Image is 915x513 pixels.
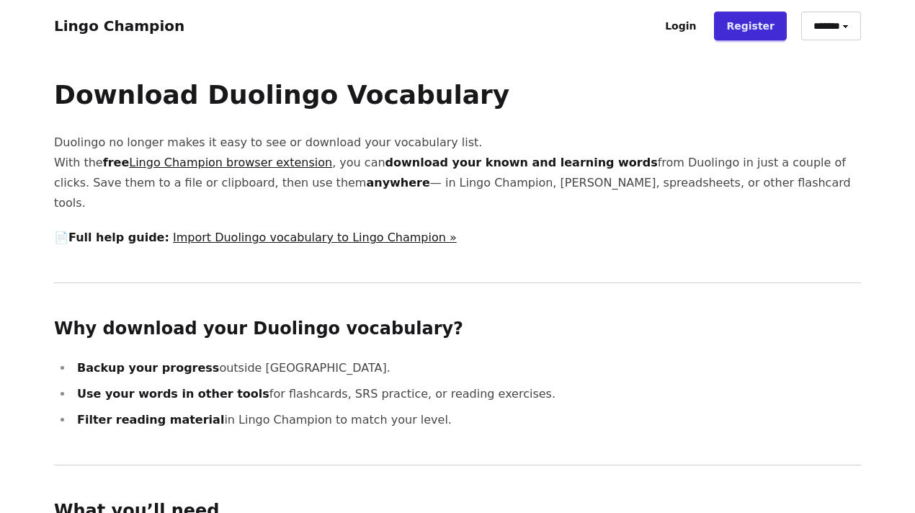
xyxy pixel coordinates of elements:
a: Lingo Champion [54,17,184,35]
li: in Lingo Champion to match your level. [73,410,861,430]
h2: Why download your Duolingo vocabulary? [54,318,861,341]
strong: Use your words in other tools [77,387,269,401]
strong: anywhere [366,176,429,189]
h1: Download Duolingo Vocabulary [54,81,861,110]
li: for flashcards, SRS practice, or reading exercises. [73,384,861,404]
a: Lingo Champion browser extension [129,156,332,169]
a: Login [653,12,708,40]
a: Register [714,12,787,40]
p: 📄 [54,228,861,248]
p: Duolingo no longer makes it easy to see or download your vocabulary list. With the , you can from... [54,133,861,213]
strong: Backup your progress [77,361,219,375]
strong: Full help guide: [68,231,169,244]
li: outside [GEOGRAPHIC_DATA]. [73,358,861,378]
a: Import Duolingo vocabulary to Lingo Champion » [173,231,457,244]
strong: Filter reading material [77,413,224,427]
strong: download your known and learning words [385,156,658,169]
strong: free [103,156,333,169]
